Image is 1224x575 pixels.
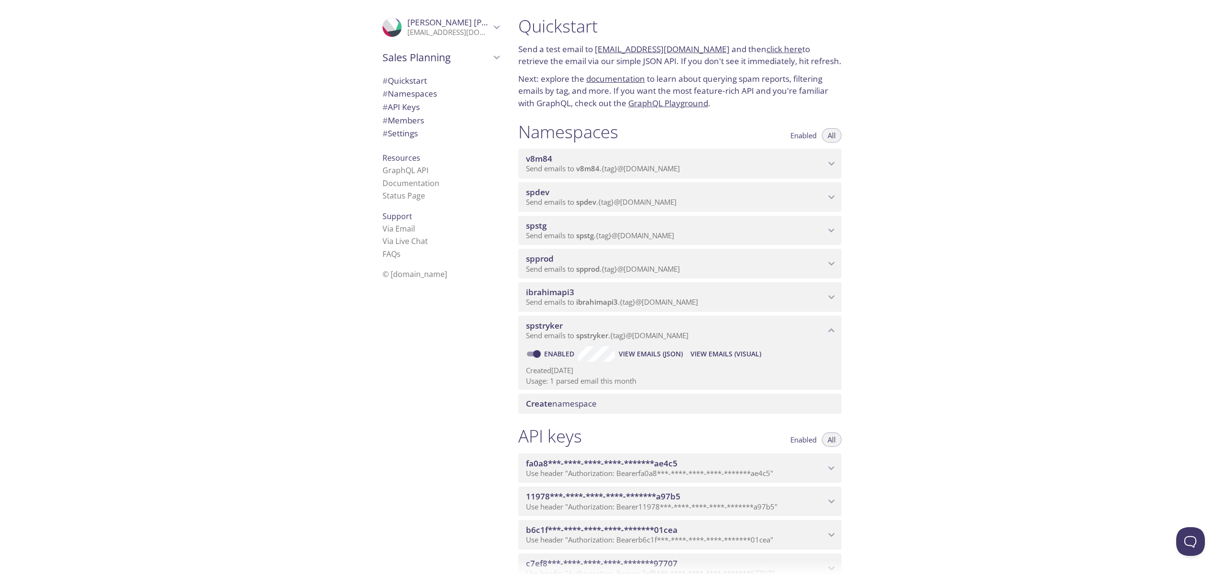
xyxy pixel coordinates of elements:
span: spstg [576,231,594,240]
div: spstryker namespace [518,316,841,345]
button: All [822,128,841,143]
span: spprod [576,264,600,274]
span: Send emails to . {tag} @[DOMAIN_NAME] [526,197,677,207]
div: Sales Planning [375,45,507,70]
div: Create namespace [518,394,841,414]
p: Next: explore the to learn about querying spam reports, filtering emails by tag, and more. If you... [518,73,841,110]
p: Usage: 1 parsed email this month [526,376,834,386]
span: # [382,88,388,99]
span: s [397,249,401,259]
span: Create [526,398,552,409]
h1: API keys [518,425,582,447]
a: Via Email [382,223,415,234]
button: Enabled [785,128,822,143]
span: Sales Planning [382,51,491,64]
a: GraphQL Playground [628,98,708,109]
div: spstg namespace [518,216,841,245]
span: namespace [526,398,597,409]
span: v8m84 [576,164,600,173]
a: Status Page [382,190,425,201]
span: spprod [526,253,554,264]
a: [EMAIL_ADDRESS][DOMAIN_NAME] [595,44,730,55]
span: spstg [526,220,546,231]
a: Documentation [382,178,439,188]
span: # [382,128,388,139]
span: Resources [382,153,420,163]
span: API Keys [382,101,420,112]
p: Created [DATE] [526,365,834,376]
button: View Emails (JSON) [615,346,687,362]
span: spdev [576,197,596,207]
div: spprod namespace [518,249,841,278]
span: Send emails to . {tag} @[DOMAIN_NAME] [526,231,674,240]
a: GraphQL API [382,165,428,176]
iframe: Help Scout Beacon - Open [1176,527,1205,556]
span: Members [382,115,424,126]
div: Quickstart [375,74,507,88]
div: ibrahimapi3 namespace [518,282,841,312]
div: v8m84 namespace [518,149,841,178]
a: click here [766,44,802,55]
div: API Keys [375,100,507,114]
a: Enabled [543,349,578,358]
span: Quickstart [382,75,427,86]
span: Namespaces [382,88,437,99]
div: spdev namespace [518,182,841,212]
span: spstryker [576,331,608,340]
div: Team Settings [375,127,507,140]
span: ibrahimapi3 [526,287,574,298]
button: Enabled [785,432,822,447]
a: Via Live Chat [382,236,428,246]
a: documentation [586,73,645,84]
span: Support [382,211,412,221]
div: Namespaces [375,87,507,100]
span: View Emails (Visual) [690,348,761,360]
span: Send emails to . {tag} @[DOMAIN_NAME] [526,264,680,274]
span: ibrahimapi3 [576,297,618,307]
span: spdev [526,187,549,198]
span: © [DOMAIN_NAME] [382,269,447,279]
h1: Namespaces [518,121,618,143]
p: [EMAIL_ADDRESS][DOMAIN_NAME] [407,28,491,37]
div: Patrick Cooper [375,11,507,43]
span: v8m84 [526,153,552,164]
span: spstryker [526,320,563,331]
div: Members [375,114,507,127]
span: # [382,75,388,86]
a: FAQ [382,249,401,259]
span: Send emails to . {tag} @[DOMAIN_NAME] [526,331,688,340]
span: Settings [382,128,418,139]
p: Send a test email to and then to retrieve the email via our simple JSON API. If you don't see it ... [518,43,841,67]
span: # [382,115,388,126]
button: View Emails (Visual) [687,346,765,362]
button: All [822,432,841,447]
span: View Emails (JSON) [619,348,683,360]
h1: Quickstart [518,15,841,37]
span: [PERSON_NAME] [PERSON_NAME] [407,17,538,28]
span: Send emails to . {tag} @[DOMAIN_NAME] [526,297,698,307]
span: # [382,101,388,112]
span: Send emails to . {tag} @[DOMAIN_NAME] [526,164,680,173]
